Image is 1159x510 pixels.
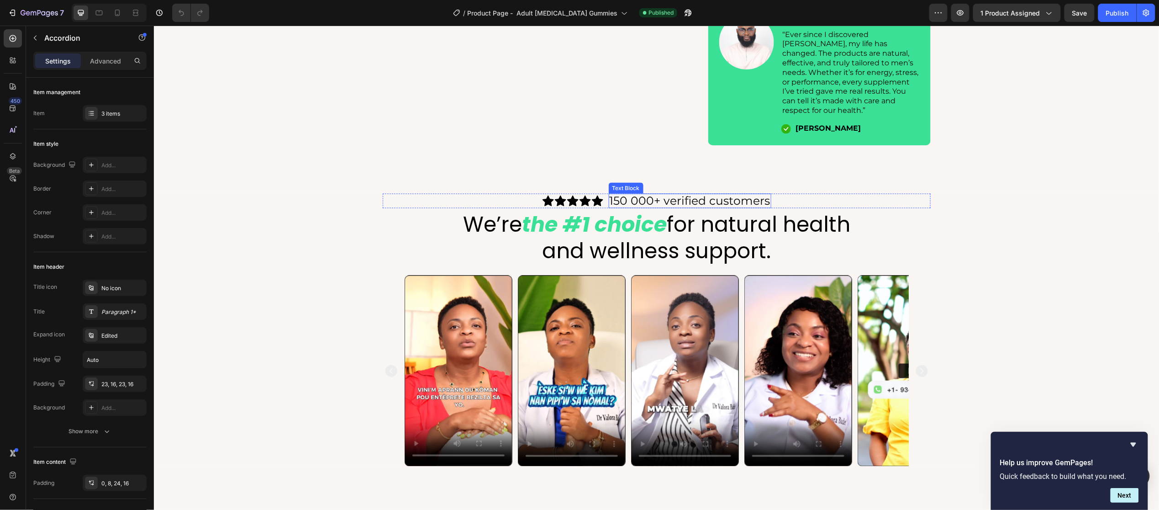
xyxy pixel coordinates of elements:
[44,32,122,43] p: Accordion
[33,330,65,339] div: Expand icon
[457,159,488,167] div: Text Block
[364,250,471,441] video: Video
[745,338,770,353] button: Play
[83,351,146,368] input: Auto
[1106,8,1129,18] div: Publish
[591,250,698,441] video: Video
[101,479,144,488] div: 0, 8, 24, 16
[33,479,54,487] div: Padding
[33,378,67,390] div: Padding
[101,233,144,241] div: Add...
[7,167,22,175] div: Beta
[33,88,80,96] div: Item management
[33,140,58,148] div: Item style
[368,184,513,213] strong: the #1 choice
[101,209,144,217] div: Add...
[33,404,65,412] div: Background
[1072,9,1087,17] span: Save
[33,232,54,240] div: Shadow
[33,456,79,468] div: Item content
[33,185,51,193] div: Border
[33,423,147,440] button: Show more
[467,8,617,18] span: Product Page - Adult [MEDICAL_DATA] Gummies
[4,4,68,22] button: 7
[101,284,144,292] div: No icon
[230,186,776,213] p: We’re for natural health
[478,250,585,441] video: Video
[761,338,775,353] button: Carousel Next Arrow
[33,109,45,117] div: Item
[981,8,1040,18] span: 1 product assigned
[1000,457,1139,468] h2: Help us improve GemPages!
[973,4,1061,22] button: 1 product assigned
[251,250,358,440] video: Video
[230,338,245,353] button: Carousel Back Arrow
[1064,4,1095,22] button: Save
[1098,4,1137,22] button: Publish
[101,308,144,316] div: Paragraph 1*
[33,283,57,291] div: Title icon
[172,4,209,22] div: Undo/Redo
[33,159,78,171] div: Background
[642,98,707,107] strong: [PERSON_NAME]
[101,404,144,412] div: Add...
[230,212,776,240] p: and wellness support.
[60,7,64,18] p: 7
[101,332,144,340] div: Edited
[101,185,144,193] div: Add...
[1000,439,1139,503] div: Help us improve GemPages!
[1000,472,1139,481] p: Quick feedback to build what you need.
[1111,488,1139,503] button: Next question
[33,208,52,217] div: Corner
[704,250,811,441] img: Alt image
[628,5,765,90] p: “Ever since I discovered [PERSON_NAME], my life has changed. The products are natural, effective,...
[33,354,63,366] div: Height
[1128,439,1139,450] button: Hide survey
[648,9,674,17] span: Published
[33,263,64,271] div: Item header
[101,380,144,388] div: 23, 16, 23, 16
[33,308,45,316] div: Title
[101,161,144,170] div: Add...
[101,110,144,118] div: 3 items
[90,56,121,66] p: Advanced
[45,56,71,66] p: Settings
[69,427,111,436] div: Show more
[463,8,465,18] span: /
[9,97,22,105] div: 450
[456,168,616,182] p: 150 000+ verified customers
